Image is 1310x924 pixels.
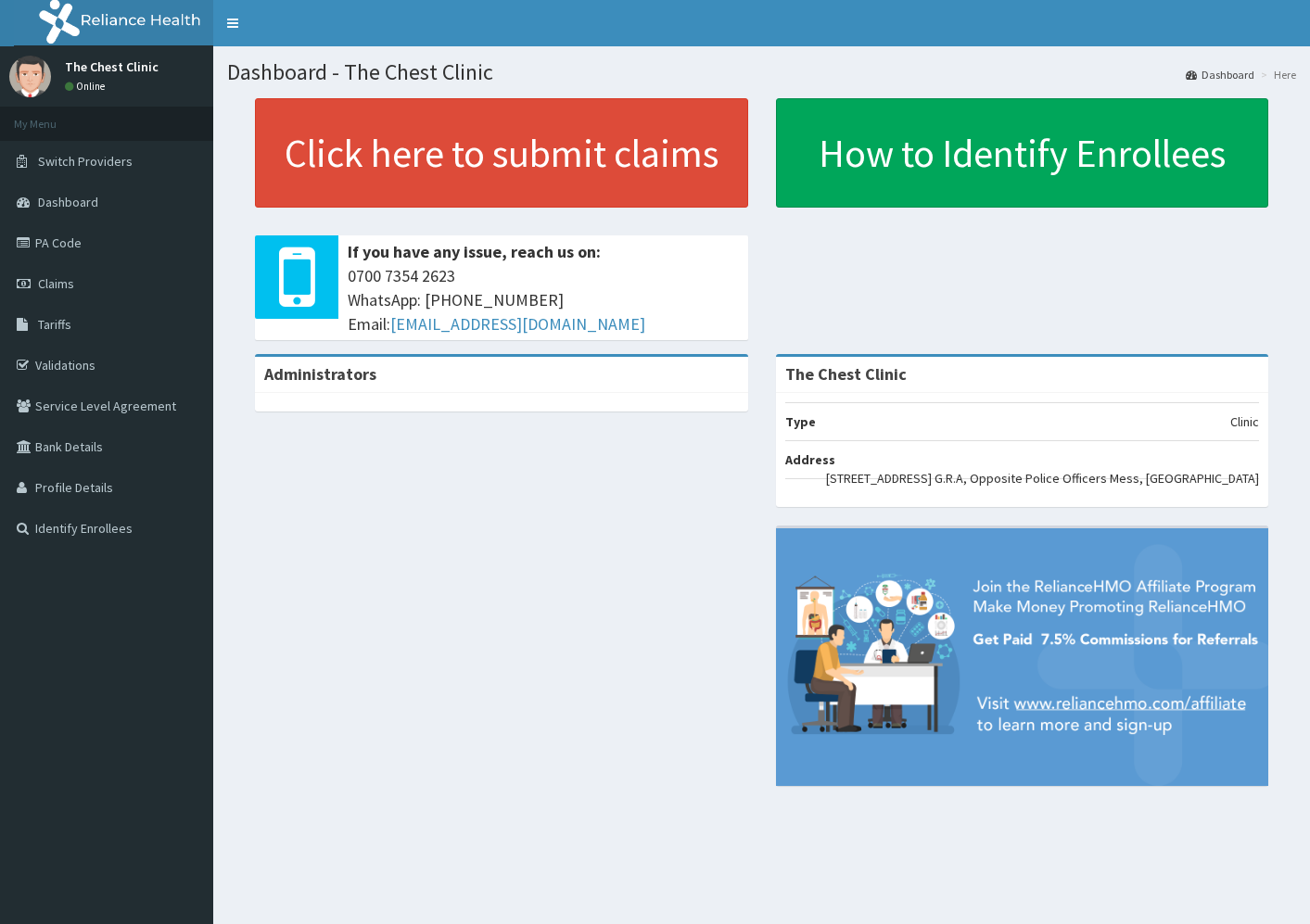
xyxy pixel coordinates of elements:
span: Switch Providers [38,153,133,170]
img: User Image [9,56,51,97]
b: Address [785,451,835,468]
a: Click here to submit claims [255,98,748,208]
img: provider-team-banner.png [776,528,1269,786]
span: Dashboard [38,194,98,210]
b: Administrators [264,363,376,385]
a: How to Identify Enrollees [776,98,1269,208]
p: Clinic [1230,412,1259,431]
a: Dashboard [1186,67,1254,82]
p: The Chest Clinic [65,60,159,73]
b: Type [785,413,816,430]
a: Online [65,80,109,93]
strong: The Chest Clinic [785,363,907,385]
a: [EMAIL_ADDRESS][DOMAIN_NAME] [390,313,645,335]
b: If you have any issue, reach us on: [348,241,601,262]
h1: Dashboard - The Chest Clinic [227,60,1296,84]
p: [STREET_ADDRESS] G.R.A, Opposite Police Officers Mess, [GEOGRAPHIC_DATA] [826,469,1259,487]
li: Here [1256,67,1296,82]
span: Tariffs [38,316,71,333]
span: Claims [38,275,74,292]
span: 0700 7354 2623 WhatsApp: [PHONE_NUMBER] Email: [348,264,739,335]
